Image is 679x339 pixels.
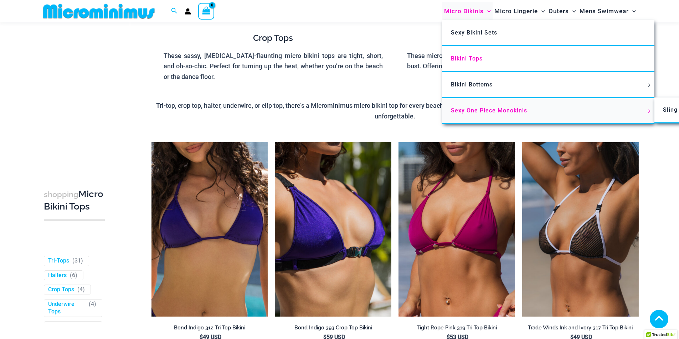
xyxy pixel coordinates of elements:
a: Bikini BottomsMenu ToggleMenu Toggle [442,72,654,98]
span: Menu Toggle [538,2,545,20]
p: Tri-top, crop top, halter, underwire, or clip top, there’s a Microminimus micro bikini top for ev... [151,100,639,121]
h2: Bond Indigo 312 Tri Top Bikini [151,324,268,331]
span: Menu Toggle [484,2,491,20]
iframe: TrustedSite Certified [44,24,108,166]
a: Trade Winds Ink and Ivory 317 Tri Top Bikini [522,324,639,334]
a: Sexy One Piece MonokinisMenu ToggleMenu Toggle [442,98,654,124]
span: Sexy One Piece Monokinis [451,107,527,114]
a: Micro LingerieMenu ToggleMenu Toggle [493,2,547,20]
span: Micro Lingerie [494,2,538,20]
a: Bikini Tops [442,46,654,72]
p: These sassy, [MEDICAL_DATA]-flaunting micro bikini tops are tight, short, and oh-so-chic. Perfect... [164,51,383,82]
h4: Crop Tops [164,33,383,43]
span: Menu Toggle [569,2,576,20]
a: View Shopping Cart, empty [198,3,215,19]
img: MM SHOP LOGO FLAT [40,3,158,19]
span: 31 [74,257,81,264]
h3: Micro Bikini Tops [44,188,105,213]
a: Mens SwimwearMenu ToggleMenu Toggle [578,2,638,20]
span: Bikini Bottoms [451,81,493,88]
a: Micro BikinisMenu ToggleMenu Toggle [442,2,493,20]
a: Account icon link [185,8,191,15]
a: Tradewinds Ink and Ivory 317 Tri Top 01Tradewinds Ink and Ivory 317 Tri Top 453 Micro 06Tradewind... [522,142,639,317]
span: Menu Toggle [645,110,653,113]
span: ( ) [89,301,96,316]
a: OutersMenu ToggleMenu Toggle [547,2,578,20]
span: Outers [549,2,569,20]
nav: Site Navigation [441,1,639,21]
a: Search icon link [171,7,178,16]
p: These micro bikini tops are here to lift you up. Literally. Perfect for the bigger bust. Offering... [407,51,626,71]
h2: Bond Indigo 393 Crop Top Bikini [275,324,391,331]
span: 6 [72,272,75,279]
img: Tight Rope Pink 319 Top 01 [398,142,515,317]
a: Crop Tops [48,286,74,294]
a: Halters [48,272,67,279]
a: Sexy Bikini Sets [442,20,654,46]
span: ( ) [77,286,85,294]
img: Bond Indigo 393 Top 02 [275,142,391,317]
a: Bond Indigo 312 Tri Top Bikini [151,324,268,334]
span: 4 [91,301,94,308]
span: Sexy Bikini Sets [451,29,497,36]
img: Bond Indigo 312 Top 02 [151,142,268,317]
img: Tradewinds Ink and Ivory 317 Tri Top 01 [522,142,639,317]
a: Tight Rope Pink 319 Tri Top Bikini [398,324,515,334]
span: ( ) [70,272,77,279]
span: Micro Bikinis [444,2,484,20]
a: Bond Indigo 393 Crop Top Bikini [275,324,391,334]
span: 4 [79,286,83,293]
span: Menu Toggle [629,2,636,20]
span: Bikini Tops [451,55,483,62]
h4: Underwire Bikini Tops [407,33,626,43]
a: Bond Indigo 312 Top 02Bond Indigo 312 Top 492 Thong Bikini 04Bond Indigo 312 Top 492 Thong Bikini 04 [151,142,268,317]
span: Mens Swimwear [580,2,629,20]
h2: Trade Winds Ink and Ivory 317 Tri Top Bikini [522,324,639,331]
span: 1 [91,323,94,329]
h2: Tight Rope Pink 319 Tri Top Bikini [398,324,515,331]
a: Tri-Back Thongs [48,323,86,338]
span: Menu Toggle [645,84,653,87]
a: Bond Indigo 393 Top 02Bond Indigo 393 Top 03Bond Indigo 393 Top 03 [275,142,391,317]
a: Tri-Tops [48,257,69,265]
span: shopping [44,190,78,199]
span: ( ) [89,323,96,338]
span: ( ) [72,257,83,265]
a: Tight Rope Pink 319 Top 01Tight Rope Pink 319 Top 4228 Thong 06Tight Rope Pink 319 Top 4228 Thong 06 [398,142,515,317]
a: Underwire Tops [48,301,86,316]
